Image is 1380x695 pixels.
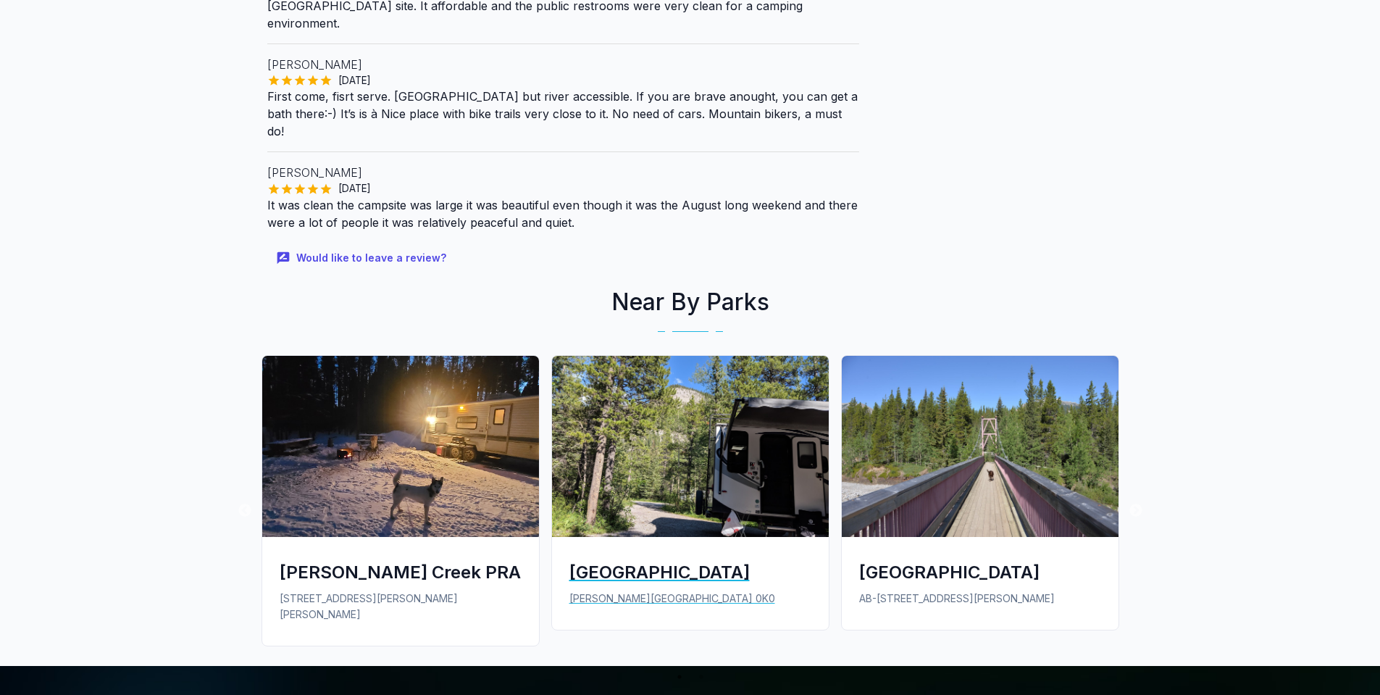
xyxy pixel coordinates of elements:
[262,356,539,537] img: McLean Creek PRA
[859,591,1101,607] p: AB-[STREET_ADDRESS][PERSON_NAME]
[835,355,1125,641] a: Little Elbow Campground[GEOGRAPHIC_DATA]AB-[STREET_ADDRESS][PERSON_NAME]
[842,356,1118,537] img: Little Elbow Campground
[1129,504,1143,518] button: Next
[545,355,835,641] a: Beaver Flats Campground[GEOGRAPHIC_DATA][PERSON_NAME][GEOGRAPHIC_DATA] 0K0
[256,285,1125,320] h2: Near By Parks
[267,164,860,181] p: [PERSON_NAME]
[238,504,252,518] button: Previous
[694,670,708,684] button: 2
[569,560,811,584] div: [GEOGRAPHIC_DATA]
[333,73,377,88] span: [DATE]
[280,560,522,584] div: [PERSON_NAME] Creek PRA
[267,243,458,274] button: Would like to leave a review?
[552,356,829,537] img: Beaver Flats Campground
[333,181,377,196] span: [DATE]
[256,355,545,657] a: McLean Creek PRA[PERSON_NAME] Creek PRA[STREET_ADDRESS][PERSON_NAME][PERSON_NAME]
[280,591,522,623] p: [STREET_ADDRESS][PERSON_NAME][PERSON_NAME]
[859,560,1101,584] div: [GEOGRAPHIC_DATA]
[267,88,860,140] p: First come, fisrt serve. [GEOGRAPHIC_DATA] but river accessible. If you are brave anought, you ca...
[672,670,687,684] button: 1
[267,56,860,73] p: [PERSON_NAME]
[267,196,860,231] p: It was clean the campsite was large it was beautiful even though it was the August long weekend a...
[569,591,811,607] p: [PERSON_NAME][GEOGRAPHIC_DATA] 0K0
